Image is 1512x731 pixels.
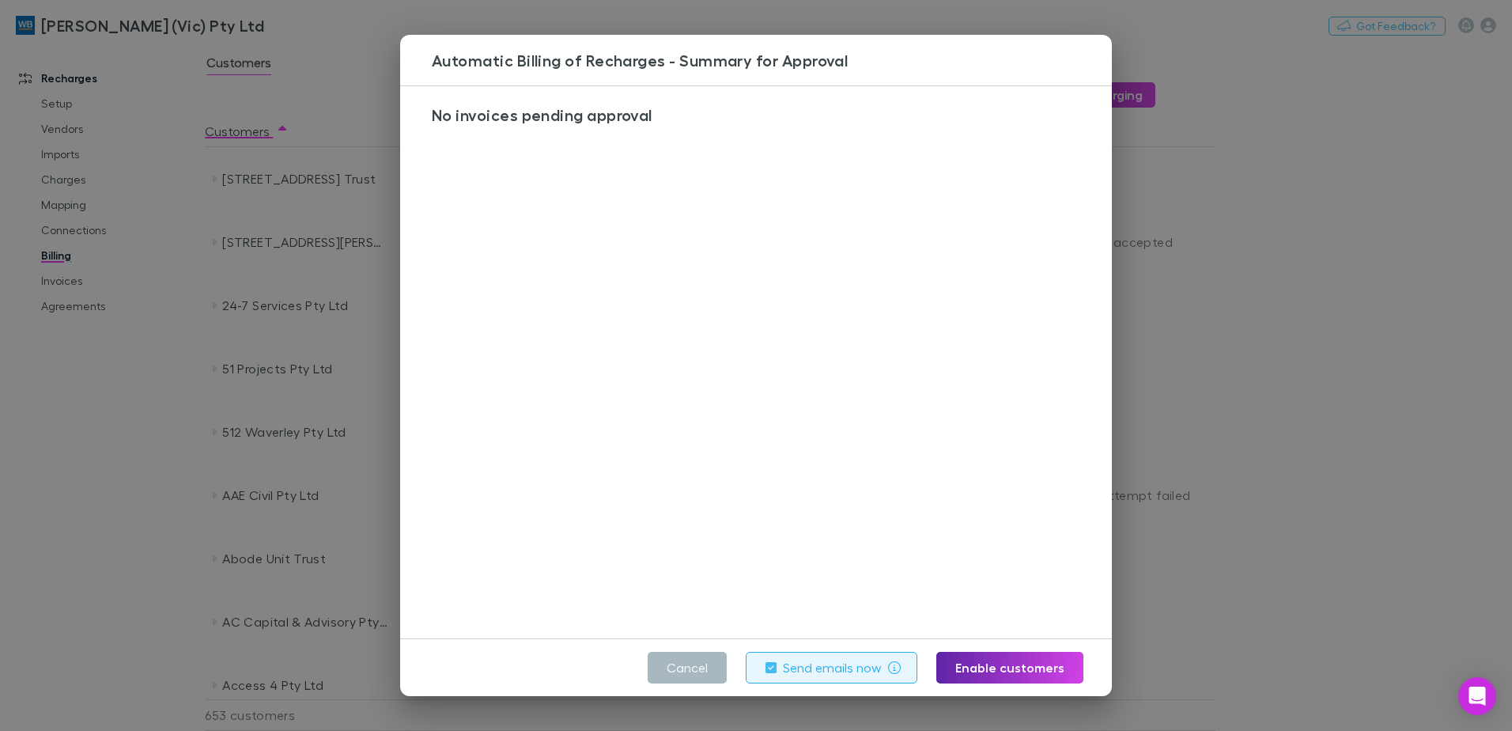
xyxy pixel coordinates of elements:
[1458,677,1496,715] div: Open Intercom Messenger
[648,652,727,684] button: Cancel
[783,658,882,677] label: Send emails now
[419,105,1105,124] h3: No invoices pending approval
[425,51,1112,70] h3: Automatic Billing of Recharges - Summary for Approval
[746,652,918,684] button: Send emails now
[936,652,1083,684] button: Enable customers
